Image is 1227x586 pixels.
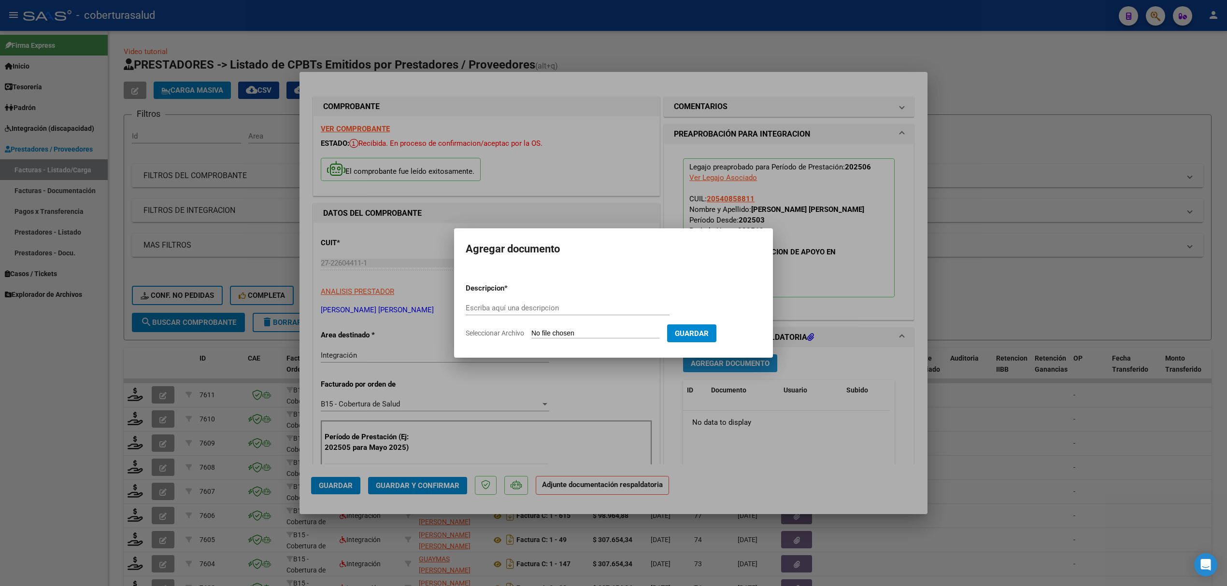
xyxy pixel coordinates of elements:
h2: Agregar documento [466,240,761,258]
button: Guardar [667,324,716,342]
span: Guardar [675,329,709,338]
div: Open Intercom Messenger [1194,553,1217,576]
p: Descripcion [466,283,555,294]
span: Seleccionar Archivo [466,329,524,337]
